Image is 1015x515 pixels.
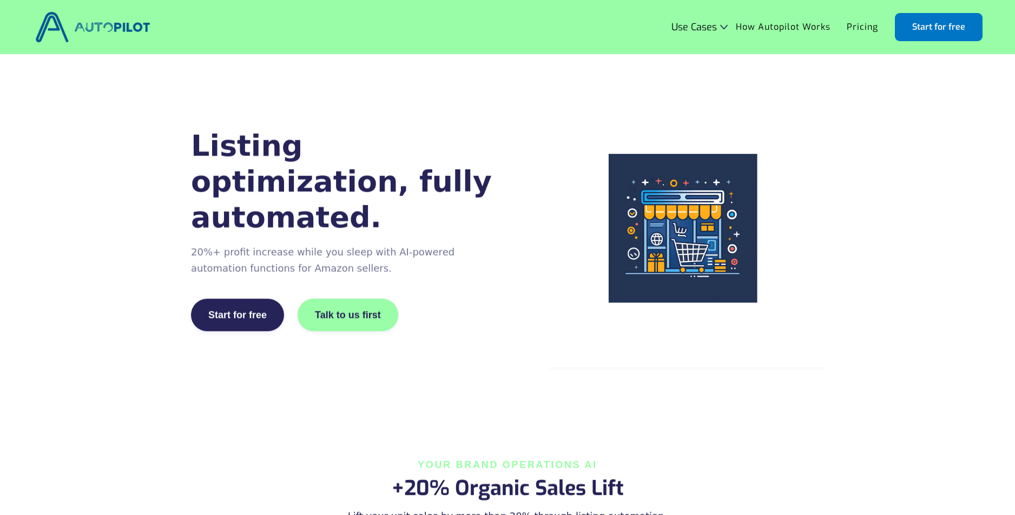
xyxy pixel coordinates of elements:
[671,22,717,32] div: Use Cases
[345,474,670,501] h2: +20% Organic Sales Lift
[191,244,500,277] p: 20%+ profit increase while you sleep with AI-powered automation functions for Amazon sellers.
[839,17,886,37] a: Pricing
[671,22,728,32] div: Use Cases
[895,13,983,41] a: Start for free
[208,310,267,321] div: Start for free
[315,310,381,321] div: Talk to us first
[728,17,839,37] a: How Autopilot Works
[191,299,284,331] a: Start for free
[720,24,728,29] img: Icon Rounded Chevron Dark - BRIX Templates
[345,459,670,470] div: Your BRAND OPERATIONS AI
[191,128,500,236] h1: Listing optimization, fully automated.
[297,298,399,332] a: Talk to us first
